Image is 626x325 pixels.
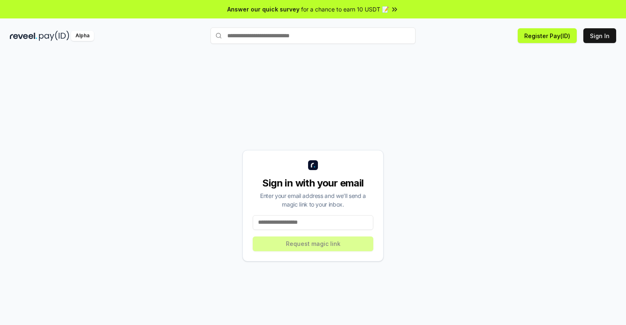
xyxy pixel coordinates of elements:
img: reveel_dark [10,31,37,41]
img: logo_small [308,160,318,170]
div: Sign in with your email [253,177,373,190]
span: for a chance to earn 10 USDT 📝 [301,5,389,14]
img: pay_id [39,31,69,41]
div: Enter your email address and we’ll send a magic link to your inbox. [253,191,373,209]
button: Sign In [583,28,616,43]
button: Register Pay(ID) [518,28,577,43]
div: Alpha [71,31,94,41]
span: Answer our quick survey [227,5,299,14]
